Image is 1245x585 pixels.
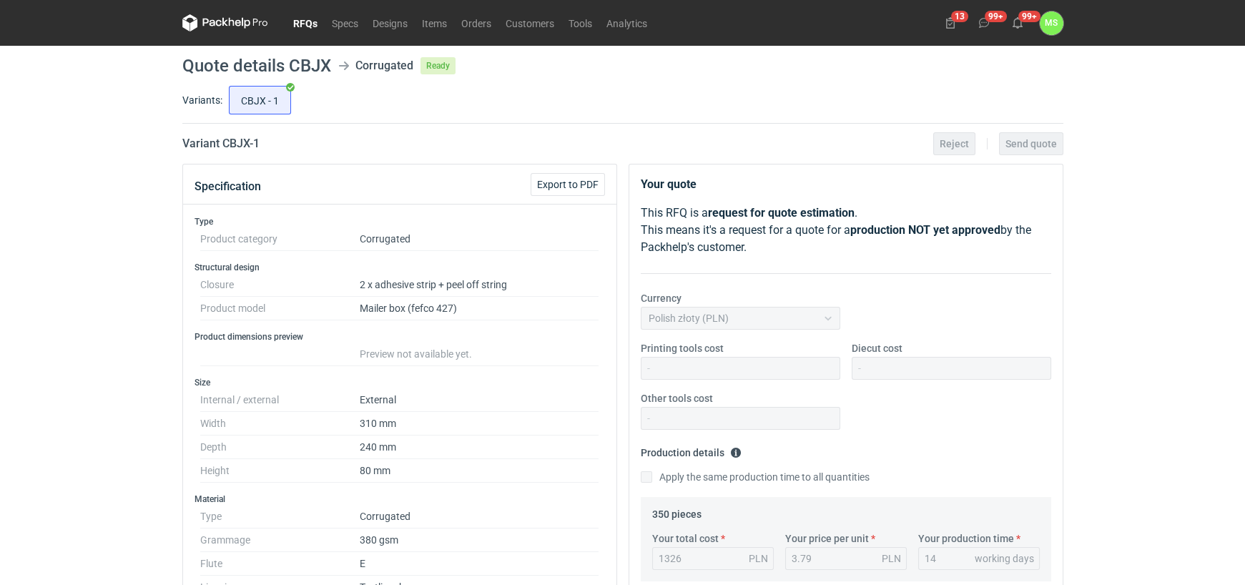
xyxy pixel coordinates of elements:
[200,529,360,552] dt: Grammage
[749,551,768,566] div: PLN
[360,273,599,297] dd: 2 x adhesive strip + peel off string
[355,57,413,74] div: Corrugated
[973,11,995,34] button: 99+
[200,436,360,459] dt: Depth
[200,227,360,251] dt: Product category
[195,216,605,227] h3: Type
[360,436,599,459] dd: 240 mm
[200,388,360,412] dt: Internal / external
[415,14,454,31] a: Items
[652,503,702,520] legend: 350 pieces
[360,227,599,251] dd: Corrugated
[1040,11,1063,35] button: MS
[975,551,1034,566] div: working days
[200,412,360,436] dt: Width
[933,132,975,155] button: Reject
[850,223,1000,237] strong: production NOT yet approved
[537,180,599,190] span: Export to PDF
[498,14,561,31] a: Customers
[182,93,222,107] label: Variants:
[360,552,599,576] dd: E
[286,14,325,31] a: RFQs
[325,14,365,31] a: Specs
[1006,11,1029,34] button: 99+
[939,11,962,34] button: 13
[360,388,599,412] dd: External
[182,14,268,31] svg: Packhelp Pro
[195,169,261,204] button: Specification
[200,552,360,576] dt: Flute
[999,132,1063,155] button: Send quote
[360,505,599,529] dd: Corrugated
[195,377,605,388] h3: Size
[641,441,742,458] legend: Production details
[195,262,605,273] h3: Structural design
[641,291,681,305] label: Currency
[360,459,599,483] dd: 80 mm
[652,531,719,546] label: Your total cost
[229,86,291,114] label: CBJX - 1
[1040,11,1063,35] div: Magdalena Szumiło
[200,505,360,529] dt: Type
[641,205,1051,256] p: This RFQ is a . This means it's a request for a quote for a by the Packhelp's customer.
[360,297,599,320] dd: Mailer box (fefco 427)
[785,531,869,546] label: Your price per unit
[420,57,456,74] span: Ready
[195,331,605,343] h3: Product dimensions preview
[852,341,902,355] label: Diecut cost
[454,14,498,31] a: Orders
[940,139,969,149] span: Reject
[641,341,724,355] label: Printing tools cost
[360,412,599,436] dd: 310 mm
[641,391,713,405] label: Other tools cost
[360,348,472,360] span: Preview not available yet.
[182,57,331,74] h1: Quote details CBJX
[531,173,605,196] button: Export to PDF
[641,177,697,191] strong: Your quote
[641,470,870,484] label: Apply the same production time to all quantities
[200,297,360,320] dt: Product model
[882,551,901,566] div: PLN
[708,206,855,220] strong: request for quote estimation
[195,493,605,505] h3: Material
[918,531,1014,546] label: Your production time
[182,135,260,152] h2: Variant CBJX - 1
[561,14,599,31] a: Tools
[200,459,360,483] dt: Height
[365,14,415,31] a: Designs
[599,14,654,31] a: Analytics
[200,273,360,297] dt: Closure
[1005,139,1057,149] span: Send quote
[360,529,599,552] dd: 380 gsm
